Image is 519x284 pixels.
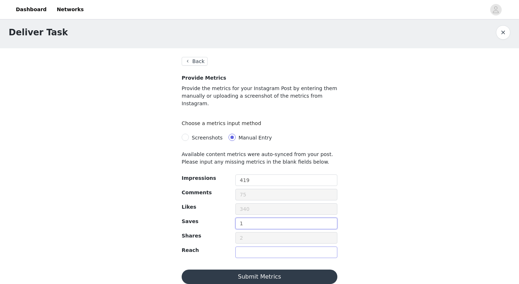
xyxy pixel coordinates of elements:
span: Impressions [182,175,216,181]
div: avatar [492,4,499,15]
span: Screenshots [192,135,223,141]
input: 2 [235,232,337,244]
button: Submit Metrics [182,270,337,284]
span: Manual Entry [239,135,272,141]
input: 75 [235,189,337,200]
p: Available content metrics were auto-synced from your post. Please input any missing metrics in th... [182,151,337,166]
input: 340 [235,203,337,215]
span: Reach [182,247,199,253]
span: Saves [182,218,198,224]
p: Provide the metrics for your Instagram Post by entering them manually or uploading a screenshot o... [182,85,337,107]
span: Likes [182,204,196,210]
h1: Deliver Task [9,26,68,39]
h4: Provide Metrics [182,74,337,82]
a: Dashboard [12,1,51,18]
span: Comments [182,190,212,195]
label: Choose a metrics input method [182,120,265,126]
button: Back [182,57,208,66]
span: Shares [182,233,201,239]
a: Networks [52,1,88,18]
